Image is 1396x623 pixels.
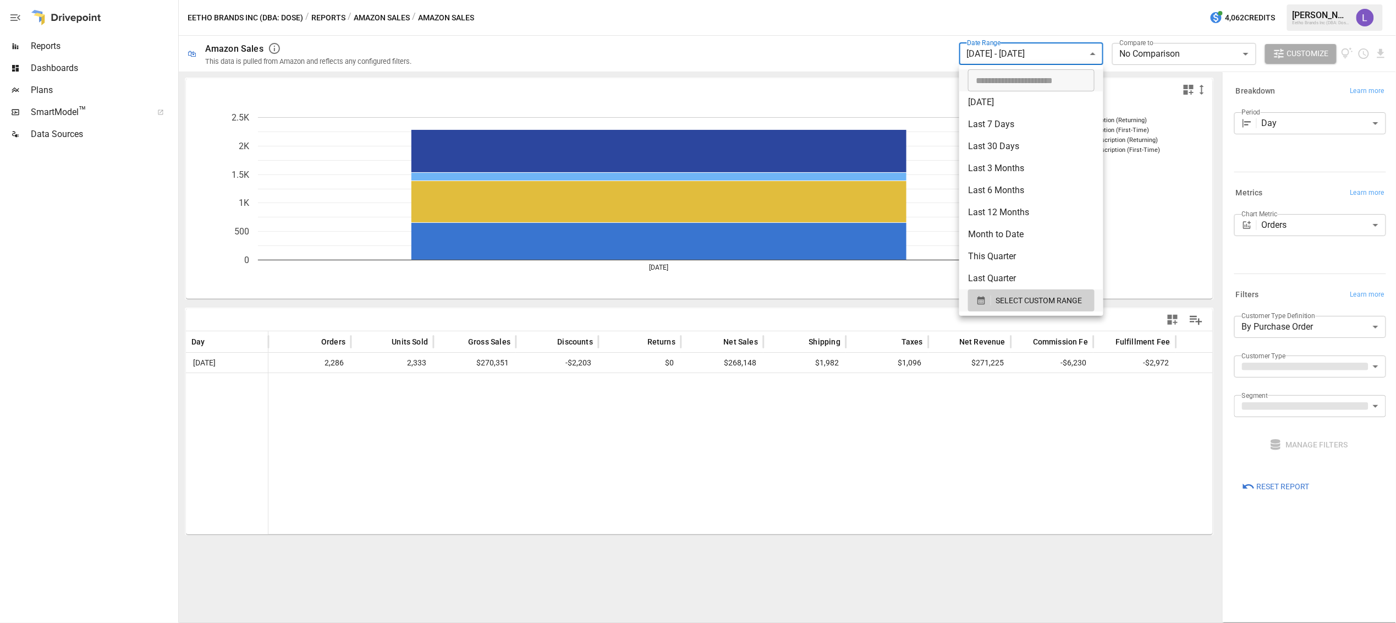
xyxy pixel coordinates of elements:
[959,91,1103,113] li: [DATE]
[959,113,1103,135] li: Last 7 Days
[959,135,1103,157] li: Last 30 Days
[959,245,1103,267] li: This Quarter
[996,294,1082,308] span: SELECT CUSTOM RANGE
[959,201,1103,223] li: Last 12 Months
[959,157,1103,179] li: Last 3 Months
[959,267,1103,289] li: Last Quarter
[968,289,1095,311] button: SELECT CUSTOM RANGE
[959,179,1103,201] li: Last 6 Months
[959,223,1103,245] li: Month to Date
